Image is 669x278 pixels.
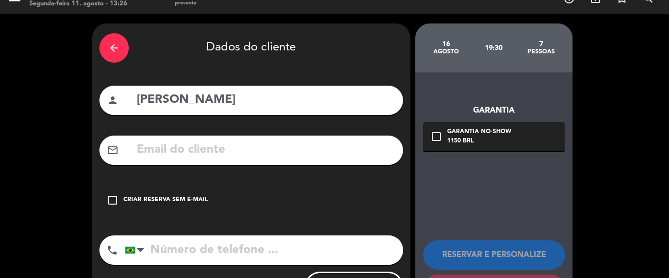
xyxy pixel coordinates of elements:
[99,31,403,65] div: Dados do cliente
[447,137,511,146] div: 1150 BRL
[107,194,119,206] i: check_box_outline_blank
[470,31,517,65] div: 19:30
[430,131,442,142] i: check_box_outline_blank
[423,40,470,48] div: 16
[423,240,565,270] button: RESERVAR E PERSONALIZE
[423,48,470,56] div: agosto
[107,94,119,106] i: person
[517,40,565,48] div: 7
[447,127,511,137] div: Garantia No-show
[136,140,396,160] input: Email do cliente
[423,104,565,117] div: Garantia
[136,90,396,110] input: Nome do cliente
[123,195,208,205] div: Criar reserva sem e-mail
[106,244,118,256] i: phone
[125,235,403,265] input: Número de telefone ...
[125,236,148,264] div: Brazil (Brasil): +55
[108,42,120,54] i: arrow_back
[517,48,565,56] div: pessoas
[107,144,119,156] i: mail_outline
